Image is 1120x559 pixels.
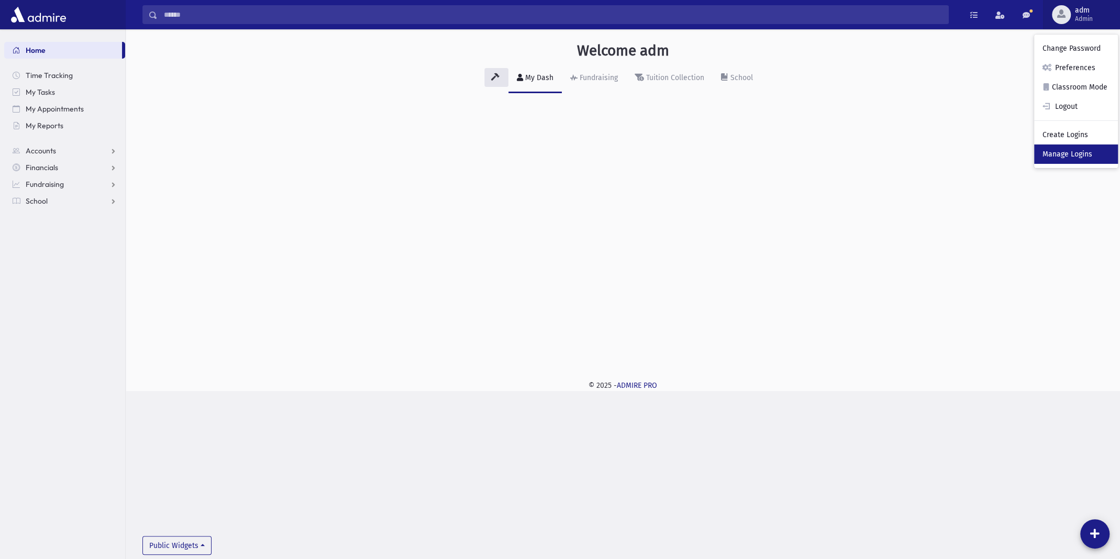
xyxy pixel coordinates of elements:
span: Fundraising [26,180,64,189]
a: Tuition Collection [626,64,713,93]
span: Financials [26,163,58,172]
div: School [728,73,753,82]
a: Time Tracking [4,67,125,84]
div: My Dash [523,73,553,82]
a: Change Password [1034,39,1118,58]
button: Public Widgets [142,536,212,555]
a: My Reports [4,117,125,134]
a: My Tasks [4,84,125,100]
a: Fundraising [4,176,125,193]
span: Accounts [26,146,56,155]
h3: Welcome adm [577,42,669,60]
div: Tuition Collection [644,73,704,82]
input: Search [158,5,948,24]
span: Home [26,46,46,55]
span: Admin [1075,15,1093,23]
span: My Tasks [26,87,55,97]
a: My Appointments [4,100,125,117]
div: Fundraising [578,73,618,82]
span: School [26,196,48,206]
a: My Dash [508,64,562,93]
div: © 2025 - [142,380,1103,391]
a: Logout [1034,97,1118,116]
span: My Reports [26,121,63,130]
a: Fundraising [562,64,626,93]
a: Manage Logins [1034,144,1118,164]
a: Create Logins [1034,125,1118,144]
a: Preferences [1034,58,1118,77]
a: School [4,193,125,209]
a: School [713,64,761,93]
a: Financials [4,159,125,176]
span: adm [1075,6,1093,15]
a: Classroom Mode [1034,77,1118,97]
a: ADMIRE PRO [617,381,657,390]
span: My Appointments [26,104,84,114]
span: Time Tracking [26,71,73,80]
img: AdmirePro [8,4,69,25]
a: Home [4,42,122,59]
a: Accounts [4,142,125,159]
